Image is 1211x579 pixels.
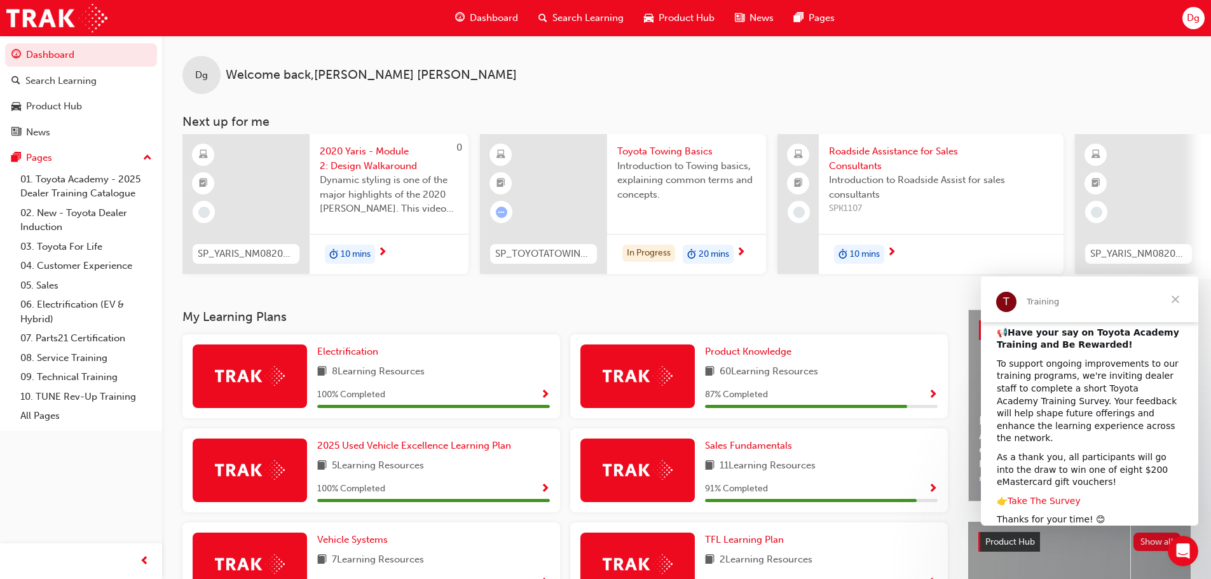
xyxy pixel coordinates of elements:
a: Electrification [317,344,383,359]
span: 2 Learning Resources [720,552,812,568]
a: All Pages [15,406,157,426]
img: Trak [603,366,673,386]
a: 05. Sales [15,276,157,296]
span: learningRecordVerb_ATTEMPT-icon [496,207,507,218]
a: 03. Toyota For Life [15,237,157,257]
span: news-icon [735,10,744,26]
span: News [749,11,774,25]
h3: Next up for me [162,114,1211,129]
span: Product Knowledge [705,346,791,357]
span: learningRecordVerb_NONE-icon [1091,207,1102,218]
button: Show Progress [540,387,550,403]
span: 100 % Completed [317,482,385,496]
span: Dg [1187,11,1200,25]
span: news-icon [11,127,21,139]
span: next-icon [736,247,746,259]
span: 87 % Completed [705,388,768,402]
button: Dg [1182,7,1205,29]
div: News [26,125,50,140]
div: Search Learning [25,74,97,88]
span: Introduction to Roadside Assist for sales consultants [829,173,1053,201]
span: Revolutionise the way you access and manage your learning resources. [979,457,1180,486]
button: Show all [1133,533,1181,551]
span: Dg [195,68,208,83]
span: up-icon [143,150,152,167]
a: 08. Service Training [15,348,157,368]
span: prev-icon [140,554,149,569]
button: DashboardSearch LearningProduct HubNews [5,41,157,146]
span: 0 [456,142,462,153]
a: pages-iconPages [784,5,845,31]
span: book-icon [317,364,327,380]
span: Vehicle Systems [317,534,388,545]
span: Introduction to Towing basics, explaining common terms and concepts. [617,159,756,202]
span: next-icon [887,247,896,259]
span: 2020 Yaris - Module 2: Design Walkaround [320,144,458,173]
span: 11 Learning Resources [720,458,816,474]
a: SP_TOYOTATOWING_0424Toyota Towing BasicsIntroduction to Towing basics, explaining common terms an... [480,134,766,274]
h3: My Learning Plans [182,310,948,324]
span: 2025 Used Vehicle Excellence Learning Plan [317,440,511,451]
span: pages-icon [11,153,21,164]
span: Show Progress [540,390,550,401]
span: SP_YARIS_NM0820_EL_02 [198,247,294,261]
img: Trak [215,554,285,574]
span: laptop-icon [794,147,803,163]
span: guage-icon [11,50,21,61]
span: book-icon [705,364,715,380]
span: book-icon [705,458,715,474]
span: learningResourceType_ELEARNING-icon [1091,147,1100,163]
span: book-icon [317,552,327,568]
span: 10 mins [850,247,880,262]
span: search-icon [538,10,547,26]
span: Product Hub [985,536,1035,547]
a: news-iconNews [725,5,784,31]
a: Sales Fundamentals [705,439,797,453]
a: car-iconProduct Hub [634,5,725,31]
a: Latest NewsShow all [979,320,1180,341]
a: 10. TUNE Rev-Up Training [15,387,157,407]
span: learningRecordVerb_NONE-icon [793,207,805,218]
span: learningRecordVerb_NONE-icon [198,207,210,218]
a: Dashboard [5,43,157,67]
span: Show Progress [928,390,938,401]
a: 01. Toyota Academy - 2025 Dealer Training Catalogue [15,170,157,203]
span: pages-icon [794,10,804,26]
div: Product Hub [26,99,82,114]
span: Electrification [317,346,378,357]
span: duration-icon [687,246,696,262]
img: Trak [215,460,285,480]
img: Trak [603,460,673,480]
span: next-icon [378,247,387,259]
span: Pages [809,11,835,25]
a: Search Learning [5,69,157,93]
a: 04. Customer Experience [15,256,157,276]
button: Show Progress [928,387,938,403]
span: Roadside Assistance for Sales Consultants [829,144,1053,173]
button: Show Progress [540,481,550,497]
span: TFL Learning Plan [705,534,784,545]
img: Trak [6,4,107,32]
span: SP_YARIS_NM0820_EL_05 [1090,247,1187,261]
span: 100 % Completed [317,388,385,402]
img: Trak [603,554,673,574]
span: learningResourceType_ELEARNING-icon [496,147,505,163]
span: guage-icon [455,10,465,26]
a: News [5,121,157,144]
span: search-icon [11,76,20,87]
a: Roadside Assistance for Sales ConsultantsIntroduction to Roadside Assist for sales consultantsSPK... [777,134,1064,274]
a: search-iconSearch Learning [528,5,634,31]
a: TFL Learning Plan [705,533,789,547]
span: 8 Learning Resources [332,364,425,380]
span: booktick-icon [794,175,803,192]
iframe: Intercom live chat [1168,536,1198,566]
button: Show Progress [928,481,938,497]
span: 5 Learning Resources [332,458,424,474]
